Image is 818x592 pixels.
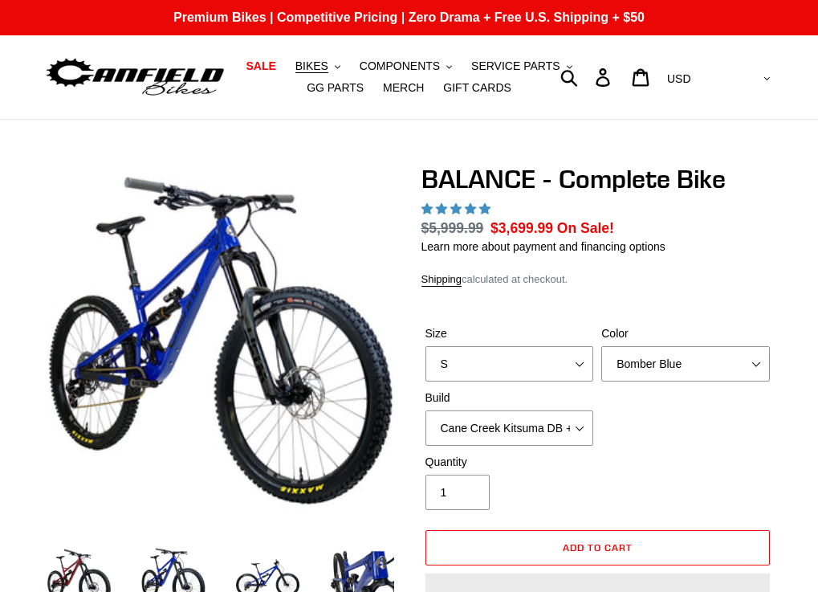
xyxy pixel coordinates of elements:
[463,55,580,77] button: SERVICE PARTS
[238,55,283,77] a: SALE
[295,59,328,73] span: BIKES
[44,55,226,100] img: Canfield Bikes
[471,59,560,73] span: SERVICE PARTS
[421,220,484,236] s: $5,999.99
[490,220,553,236] span: $3,699.99
[557,218,614,239] span: On Sale!
[287,55,348,77] button: BIKES
[425,454,594,471] label: Quantity
[421,272,775,288] div: calculated at checkout.
[307,81,364,95] span: GG PARTS
[425,390,594,406] label: Build
[375,77,432,99] a: MERCH
[299,77,372,99] a: GG PARTS
[47,167,394,514] img: BALANCE - Complete Bike
[246,59,275,73] span: SALE
[421,240,665,253] a: Learn more about payment and financing options
[421,164,775,194] h1: BALANCE - Complete Bike
[435,77,519,99] a: GIFT CARDS
[601,325,770,342] label: Color
[352,55,460,77] button: COMPONENTS
[425,325,594,342] label: Size
[443,81,511,95] span: GIFT CARDS
[421,202,494,215] span: 5.00 stars
[563,541,633,553] span: Add to cart
[383,81,424,95] span: MERCH
[425,530,771,565] button: Add to cart
[421,273,462,287] a: Shipping
[360,59,440,73] span: COMPONENTS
